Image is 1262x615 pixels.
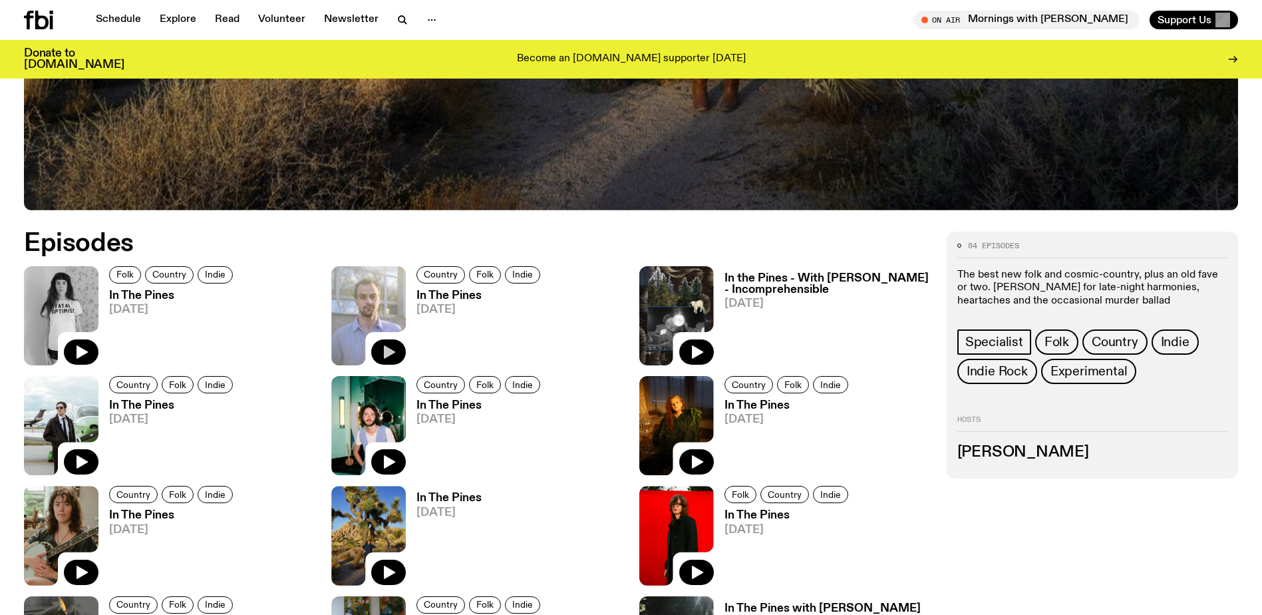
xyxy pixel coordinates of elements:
[198,266,233,284] a: Indie
[416,304,544,315] span: [DATE]
[469,266,501,284] a: Folk
[724,414,852,425] span: [DATE]
[162,376,194,393] a: Folk
[205,379,226,389] span: Indie
[714,273,931,365] a: In the Pines - With [PERSON_NAME] - Incomprehensible[DATE]
[169,490,186,500] span: Folk
[476,270,494,280] span: Folk
[1158,14,1211,26] span: Support Us
[517,53,746,65] p: Become an [DOMAIN_NAME] supporter [DATE]
[116,490,150,500] span: Country
[24,232,828,256] h2: Episodes
[724,510,852,521] h3: In The Pines
[24,48,124,71] h3: Donate to [DOMAIN_NAME]
[406,493,482,585] a: In The Pines[DATE]
[198,596,233,614] a: Indie
[813,376,848,393] a: Indie
[109,414,237,425] span: [DATE]
[109,524,237,536] span: [DATE]
[416,290,544,302] h3: In The Pines
[109,376,158,393] a: Country
[198,486,233,503] a: Indie
[760,486,809,503] a: Country
[1041,359,1137,384] a: Experimental
[406,290,544,365] a: In The Pines[DATE]
[169,379,186,389] span: Folk
[205,600,226,610] span: Indie
[967,364,1028,379] span: Indie Rock
[714,400,852,475] a: In The Pines[DATE]
[416,596,465,614] a: Country
[714,510,852,585] a: In The Pines[DATE]
[957,269,1227,307] p: The best new folk and cosmic-country, plus an old fave or two. [PERSON_NAME] for late-night harmo...
[724,298,931,309] span: [DATE]
[820,490,841,500] span: Indie
[957,416,1227,432] h2: Hosts
[724,524,852,536] span: [DATE]
[424,600,458,610] span: Country
[88,11,149,29] a: Schedule
[1150,11,1238,29] button: Support Us
[152,270,186,280] span: Country
[250,11,313,29] a: Volunteer
[116,270,134,280] span: Folk
[476,600,494,610] span: Folk
[98,290,237,365] a: In The Pines[DATE]
[207,11,247,29] a: Read
[416,266,465,284] a: Country
[1035,329,1078,355] a: Folk
[505,266,540,284] a: Indie
[116,600,150,610] span: Country
[813,486,848,503] a: Indie
[424,270,458,280] span: Country
[416,400,544,411] h3: In The Pines
[512,379,533,389] span: Indie
[416,507,482,518] span: [DATE]
[469,376,501,393] a: Folk
[145,266,194,284] a: Country
[476,379,494,389] span: Folk
[732,379,766,389] span: Country
[968,242,1019,250] span: 84 episodes
[505,596,540,614] a: Indie
[512,270,533,280] span: Indie
[109,400,237,411] h3: In The Pines
[1161,335,1189,349] span: Indie
[109,596,158,614] a: Country
[724,486,756,503] a: Folk
[152,11,204,29] a: Explore
[162,596,194,614] a: Folk
[957,359,1037,384] a: Indie Rock
[424,379,458,389] span: Country
[205,270,226,280] span: Indie
[116,379,150,389] span: Country
[957,329,1031,355] a: Specialist
[724,603,921,614] h3: In The Pines with [PERSON_NAME]
[316,11,387,29] a: Newsletter
[1152,329,1199,355] a: Indie
[162,486,194,503] a: Folk
[1050,364,1128,379] span: Experimental
[724,376,773,393] a: Country
[98,510,237,585] a: In The Pines[DATE]
[957,445,1227,460] h3: [PERSON_NAME]
[777,376,809,393] a: Folk
[724,273,931,296] h3: In the Pines - With [PERSON_NAME] - Incomprehensible
[416,414,544,425] span: [DATE]
[1092,335,1138,349] span: Country
[505,376,540,393] a: Indie
[965,335,1023,349] span: Specialist
[784,379,802,389] span: Folk
[109,486,158,503] a: Country
[512,600,533,610] span: Indie
[724,400,852,411] h3: In The Pines
[109,290,237,302] h3: In The Pines
[820,379,841,389] span: Indie
[109,304,237,315] span: [DATE]
[768,490,802,500] span: Country
[1044,335,1069,349] span: Folk
[732,490,749,500] span: Folk
[1082,329,1148,355] a: Country
[109,510,237,521] h3: In The Pines
[469,596,501,614] a: Folk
